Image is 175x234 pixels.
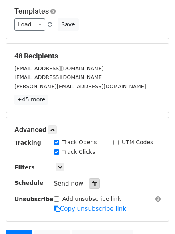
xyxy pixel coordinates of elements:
[135,196,175,234] iframe: Chat Widget
[62,138,97,147] label: Track Opens
[14,180,43,186] strong: Schedule
[62,148,95,156] label: Track Clicks
[14,164,35,171] strong: Filters
[14,95,48,105] a: +45 more
[54,205,126,212] a: Copy unsubscribe link
[58,18,78,31] button: Save
[62,195,121,203] label: Add unsubscribe link
[54,180,84,187] span: Send now
[14,196,54,202] strong: Unsubscribe
[14,52,161,61] h5: 48 Recipients
[14,139,41,146] strong: Tracking
[122,138,153,147] label: UTM Codes
[14,65,104,71] small: [EMAIL_ADDRESS][DOMAIN_NAME]
[14,83,146,89] small: [PERSON_NAME][EMAIL_ADDRESS][DOMAIN_NAME]
[14,125,161,134] h5: Advanced
[14,7,49,15] a: Templates
[14,18,45,31] a: Load...
[14,74,104,80] small: [EMAIL_ADDRESS][DOMAIN_NAME]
